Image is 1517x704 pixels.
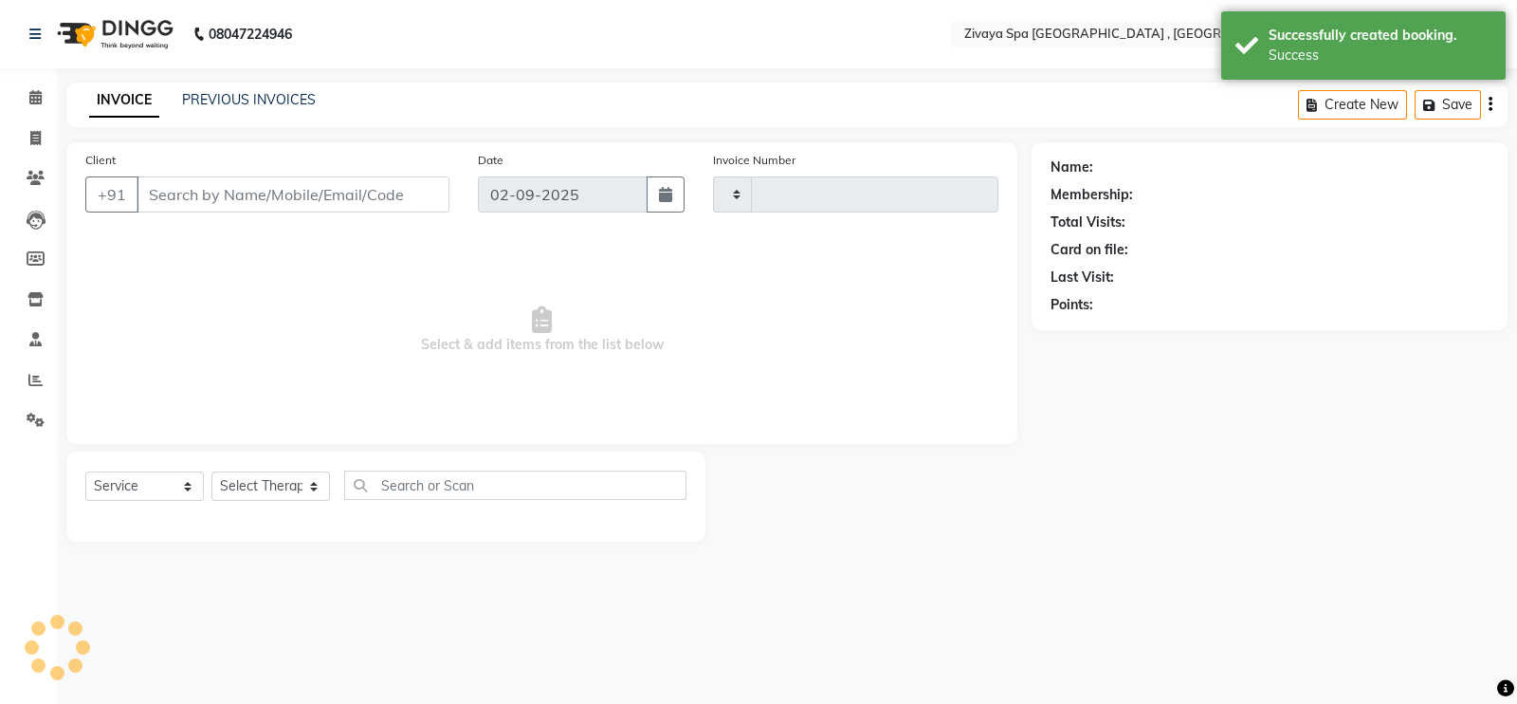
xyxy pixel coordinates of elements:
[1051,268,1114,287] div: Last Visit:
[713,152,795,169] label: Invoice Number
[1269,26,1491,46] div: Successfully created booking.
[478,152,503,169] label: Date
[1051,240,1128,260] div: Card on file:
[344,471,686,500] input: Search or Scan
[1269,46,1491,65] div: Success
[1051,157,1093,177] div: Name:
[182,91,316,108] a: PREVIOUS INVOICES
[1051,295,1093,315] div: Points:
[89,83,159,118] a: INVOICE
[137,176,449,213] input: Search by Name/Mobile/Email/Code
[85,235,998,425] span: Select & add items from the list below
[85,152,116,169] label: Client
[85,176,138,213] button: +91
[1051,213,1125,232] div: Total Visits:
[48,8,178,61] img: logo
[1051,185,1133,205] div: Membership:
[1415,90,1481,120] button: Save
[209,8,292,61] b: 08047224946
[1298,90,1407,120] button: Create New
